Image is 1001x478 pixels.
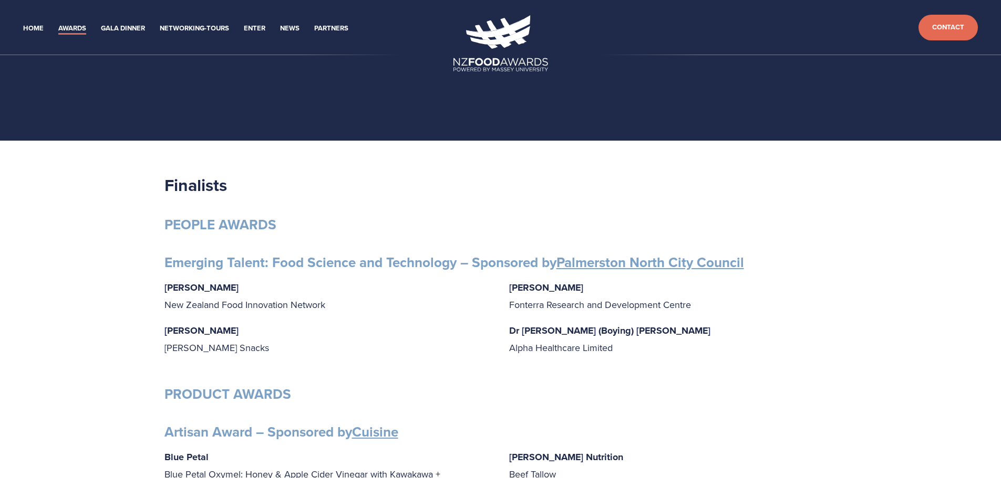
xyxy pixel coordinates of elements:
[23,23,44,35] a: Home
[919,15,978,40] a: Contact
[509,281,583,294] strong: [PERSON_NAME]
[556,252,744,272] a: Palmerston North City Council
[164,384,291,404] strong: PRODUCT AWARDS
[509,450,623,464] strong: [PERSON_NAME] Nutrition
[352,422,398,442] a: Cuisine
[280,23,300,35] a: News
[314,23,348,35] a: Partners
[164,252,744,272] strong: Emerging Talent: Food Science and Technology – Sponsored by
[101,23,145,35] a: Gala Dinner
[164,450,209,464] strong: Blue Petal
[164,279,492,313] p: New Zealand Food Innovation Network
[164,422,398,442] strong: Artisan Award – Sponsored by
[164,322,492,356] p: [PERSON_NAME] Snacks
[58,23,86,35] a: Awards
[244,23,265,35] a: Enter
[164,173,227,197] strong: Finalists
[164,215,276,235] strong: PEOPLE AWARDS
[164,324,239,337] strong: [PERSON_NAME]
[164,281,239,294] strong: [PERSON_NAME]
[509,324,710,337] strong: Dr [PERSON_NAME] (Boying) [PERSON_NAME]
[509,322,837,356] p: Alpha Healthcare Limited
[160,23,229,35] a: Networking-Tours
[509,279,837,313] p: Fonterra Research and Development Centre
